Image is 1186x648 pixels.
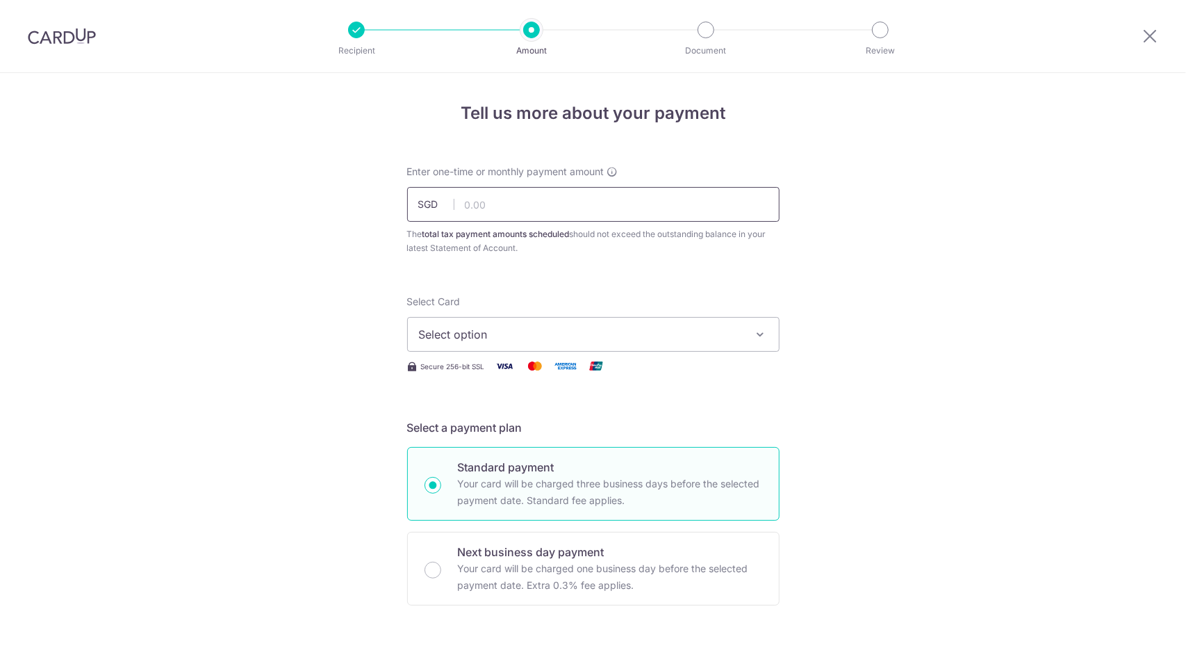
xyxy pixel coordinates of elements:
[422,229,570,239] b: total tax payment amounts scheduled
[829,44,932,58] p: Review
[421,361,485,372] span: Secure 256-bit SSL
[419,326,743,343] span: Select option
[491,357,518,375] img: Visa
[407,165,604,179] span: Enter one-time or monthly payment amount
[305,44,408,58] p: Recipient
[418,197,454,211] span: SGD
[28,28,96,44] img: CardUp
[521,357,549,375] img: Mastercard
[407,419,780,436] h5: Select a payment plan
[407,187,780,222] input: 0.00
[407,295,461,307] span: translation missing: en.payables.payment_networks.credit_card.summary.labels.select_card
[458,544,762,560] p: Next business day payment
[458,459,762,476] p: Standard payment
[407,101,780,126] h4: Tell us more about your payment
[31,10,60,22] span: Help
[458,476,762,509] p: Your card will be charged three business days before the selected payment date. Standard fee appl...
[480,44,583,58] p: Amount
[654,44,757,58] p: Document
[458,560,762,594] p: Your card will be charged one business day before the selected payment date. Extra 0.3% fee applies.
[582,357,610,375] img: Union Pay
[407,227,780,255] div: The should not exceed the outstanding balance in your latest Statement of Account.
[552,357,579,375] img: American Express
[407,317,780,352] button: Select option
